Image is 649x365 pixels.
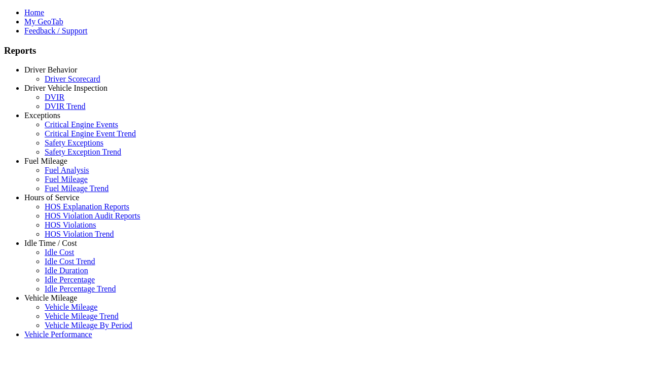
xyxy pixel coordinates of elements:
h3: Reports [4,45,645,56]
a: Critical Engine Events [45,120,118,129]
a: Fuel Mileage Trend [45,184,109,193]
a: Fuel Mileage [45,175,88,184]
a: HOS Violation Audit Reports [45,211,140,220]
a: Idle Time / Cost [24,239,77,247]
a: HOS Violations [45,221,96,229]
a: DVIR Trend [45,102,85,111]
a: Vehicle Mileage Trend [45,312,119,320]
a: Idle Percentage [45,275,95,284]
a: Vehicle Mileage [24,294,77,302]
a: Exceptions [24,111,60,120]
a: Critical Engine Event Trend [45,129,136,138]
a: My GeoTab [24,17,63,26]
a: HOS Explanation Reports [45,202,129,211]
a: Driver Scorecard [45,75,100,83]
a: Idle Percentage Trend [45,284,116,293]
a: Driver Behavior [24,65,77,74]
a: Idle Cost [45,248,74,257]
a: Safety Exception Trend [45,148,121,156]
a: Vehicle Mileage [45,303,97,311]
a: Safety Exceptions [45,138,103,147]
a: Vehicle Performance [24,330,92,339]
a: Idle Cost Trend [45,257,95,266]
a: HOS Violation Trend [45,230,114,238]
a: Fuel Analysis [45,166,89,174]
a: DVIR [45,93,64,101]
a: Idle Duration [45,266,88,275]
a: Driver Vehicle Inspection [24,84,107,92]
a: Home [24,8,44,17]
a: Hours of Service [24,193,79,202]
a: Fuel Mileage [24,157,67,165]
a: Feedback / Support [24,26,87,35]
a: Vehicle Mileage By Period [45,321,132,330]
